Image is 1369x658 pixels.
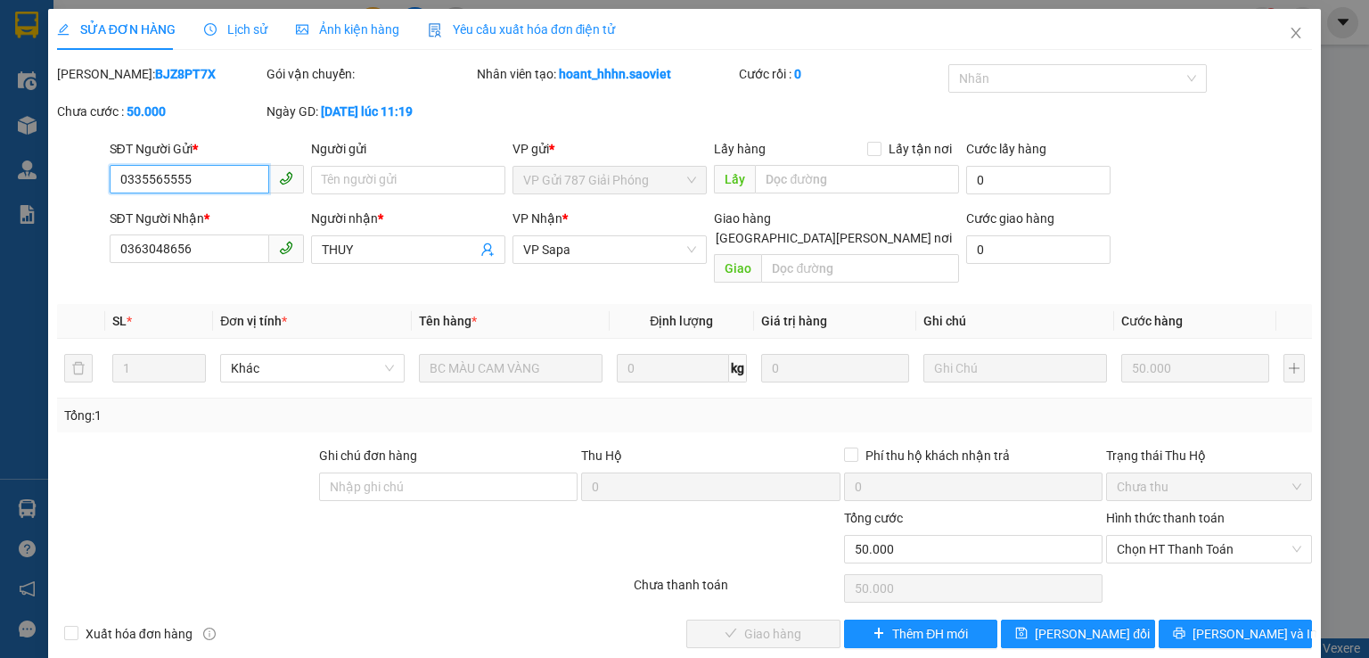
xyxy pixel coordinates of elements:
[1121,354,1269,382] input: 0
[729,354,747,382] span: kg
[1035,624,1150,644] span: [PERSON_NAME] đổi
[686,620,840,648] button: checkGiao hàng
[1173,627,1185,641] span: printer
[428,23,442,37] img: icon
[559,67,671,81] b: hoant_hhhn.saoviet
[64,406,529,425] div: Tổng: 1
[966,142,1046,156] label: Cước lấy hàng
[873,627,885,641] span: plus
[512,211,562,226] span: VP Nhận
[57,102,263,121] div: Chưa cước :
[204,22,267,37] span: Lịch sử
[761,314,827,328] span: Giá trị hàng
[1121,314,1183,328] span: Cước hàng
[709,228,959,248] span: [GEOGRAPHIC_DATA][PERSON_NAME] nơi
[1117,473,1301,500] span: Chưa thu
[279,171,293,185] span: phone
[1106,511,1225,525] label: Hình thức thanh toán
[1283,354,1305,382] button: plus
[321,104,413,119] b: [DATE] lúc 11:19
[419,354,603,382] input: VD: Bàn, Ghế
[523,236,696,263] span: VP Sapa
[57,23,70,36] span: edit
[204,23,217,36] span: clock-circle
[57,64,263,84] div: [PERSON_NAME]:
[203,628,216,640] span: info-circle
[794,67,801,81] b: 0
[110,209,304,228] div: SĐT Người Nhận
[923,354,1107,382] input: Ghi Chú
[57,22,176,37] span: SỬA ĐƠN HÀNG
[881,139,959,159] span: Lấy tận nơi
[266,64,472,84] div: Gói vận chuyển:
[1193,624,1317,644] span: [PERSON_NAME] và In
[1289,26,1303,40] span: close
[916,304,1114,339] th: Ghi chú
[739,64,945,84] div: Cước rồi :
[1106,446,1312,465] div: Trạng thái Thu Hộ
[220,314,287,328] span: Đơn vị tính
[1117,536,1301,563] span: Chọn HT Thanh Toán
[419,314,477,328] span: Tên hàng
[1015,627,1028,641] span: save
[966,211,1054,226] label: Cước giao hàng
[581,448,622,463] span: Thu Hộ
[755,165,959,193] input: Dọc đường
[761,354,909,382] input: 0
[311,209,505,228] div: Người nhận
[279,241,293,255] span: phone
[1159,620,1313,648] button: printer[PERSON_NAME] và In
[480,243,495,257] span: user-add
[1001,620,1155,648] button: save[PERSON_NAME] đổi
[64,354,93,382] button: delete
[650,314,713,328] span: Định lượng
[319,473,578,501] input: Ghi chú đơn hàng
[155,67,216,81] b: BJZ8PT7X
[714,165,755,193] span: Lấy
[296,22,399,37] span: Ảnh kiện hàng
[112,314,127,328] span: SL
[632,575,841,606] div: Chưa thanh toán
[512,139,707,159] div: VP gửi
[266,102,472,121] div: Ngày GD:
[966,235,1111,264] input: Cước giao hàng
[892,624,968,644] span: Thêm ĐH mới
[966,166,1111,194] input: Cước lấy hàng
[428,22,616,37] span: Yêu cầu xuất hóa đơn điện tử
[319,448,417,463] label: Ghi chú đơn hàng
[523,167,696,193] span: VP Gửi 787 Giải Phóng
[714,254,761,283] span: Giao
[844,511,903,525] span: Tổng cước
[477,64,735,84] div: Nhân viên tạo:
[110,139,304,159] div: SĐT Người Gửi
[231,355,393,382] span: Khác
[714,211,771,226] span: Giao hàng
[858,446,1017,465] span: Phí thu hộ khách nhận trả
[1271,9,1321,59] button: Close
[714,142,766,156] span: Lấy hàng
[296,23,308,36] span: picture
[78,624,200,644] span: Xuất hóa đơn hàng
[844,620,998,648] button: plusThêm ĐH mới
[311,139,505,159] div: Người gửi
[761,254,959,283] input: Dọc đường
[127,104,166,119] b: 50.000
